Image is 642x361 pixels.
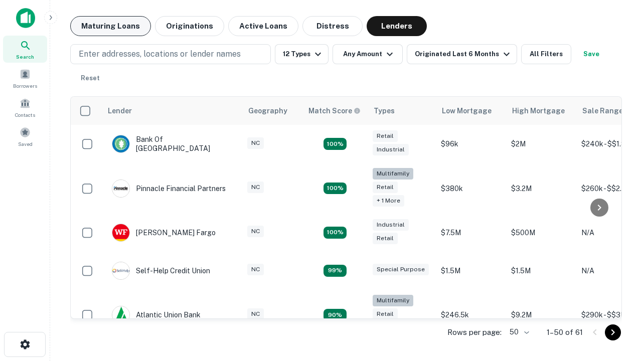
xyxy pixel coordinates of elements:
[112,262,129,279] img: picture
[102,97,242,125] th: Lender
[373,130,398,142] div: Retail
[302,97,368,125] th: Capitalize uses an advanced AI algorithm to match your search with the best lender. The match sco...
[242,97,302,125] th: Geography
[247,182,264,193] div: NC
[308,105,359,116] h6: Match Score
[547,326,583,338] p: 1–50 of 61
[436,163,506,214] td: $380k
[324,265,347,277] div: Matching Properties: 11, hasApolloMatch: undefined
[436,97,506,125] th: Low Mortgage
[3,123,47,150] a: Saved
[582,105,623,117] div: Sale Range
[592,249,642,297] iframe: Chat Widget
[324,138,347,150] div: Matching Properties: 15, hasApolloMatch: undefined
[506,290,576,340] td: $9.2M
[436,252,506,290] td: $1.5M
[436,125,506,163] td: $96k
[16,53,34,61] span: Search
[112,224,216,242] div: [PERSON_NAME] Fargo
[442,105,492,117] div: Low Mortgage
[373,168,413,179] div: Multifamily
[247,308,264,320] div: NC
[74,68,106,88] button: Reset
[436,290,506,340] td: $246.5k
[447,326,502,338] p: Rows per page:
[436,214,506,252] td: $7.5M
[415,48,513,60] div: Originated Last 6 Months
[512,105,565,117] div: High Mortgage
[70,44,271,64] button: Enter addresses, locations or lender names
[3,36,47,63] a: Search
[506,325,531,339] div: 50
[155,16,224,36] button: Originations
[112,262,210,280] div: Self-help Credit Union
[15,111,35,119] span: Contacts
[506,214,576,252] td: $500M
[575,44,607,64] button: Save your search to get updates of matches that match your search criteria.
[112,306,129,323] img: picture
[407,44,517,64] button: Originated Last 6 Months
[70,16,151,36] button: Maturing Loans
[108,105,132,117] div: Lender
[367,16,427,36] button: Lenders
[506,163,576,214] td: $3.2M
[373,219,409,231] div: Industrial
[506,125,576,163] td: $2M
[308,105,361,116] div: Capitalize uses an advanced AI algorithm to match your search with the best lender. The match sco...
[324,309,347,321] div: Matching Properties: 10, hasApolloMatch: undefined
[3,94,47,121] a: Contacts
[373,182,398,193] div: Retail
[373,308,398,320] div: Retail
[373,264,429,275] div: Special Purpose
[18,140,33,148] span: Saved
[521,44,571,64] button: All Filters
[373,295,413,306] div: Multifamily
[506,97,576,125] th: High Mortgage
[112,224,129,241] img: picture
[275,44,329,64] button: 12 Types
[605,324,621,340] button: Go to next page
[373,144,409,155] div: Industrial
[112,306,201,324] div: Atlantic Union Bank
[247,226,264,237] div: NC
[373,233,398,244] div: Retail
[373,195,404,207] div: + 1 more
[368,97,436,125] th: Types
[13,82,37,90] span: Borrowers
[333,44,403,64] button: Any Amount
[16,8,35,28] img: capitalize-icon.png
[374,105,395,117] div: Types
[247,137,264,149] div: NC
[247,264,264,275] div: NC
[324,227,347,239] div: Matching Properties: 14, hasApolloMatch: undefined
[79,48,241,60] p: Enter addresses, locations or lender names
[324,183,347,195] div: Matching Properties: 20, hasApolloMatch: undefined
[248,105,287,117] div: Geography
[112,135,232,153] div: Bank Of [GEOGRAPHIC_DATA]
[302,16,363,36] button: Distress
[112,135,129,152] img: picture
[112,179,226,198] div: Pinnacle Financial Partners
[228,16,298,36] button: Active Loans
[112,180,129,197] img: picture
[3,65,47,92] a: Borrowers
[506,252,576,290] td: $1.5M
